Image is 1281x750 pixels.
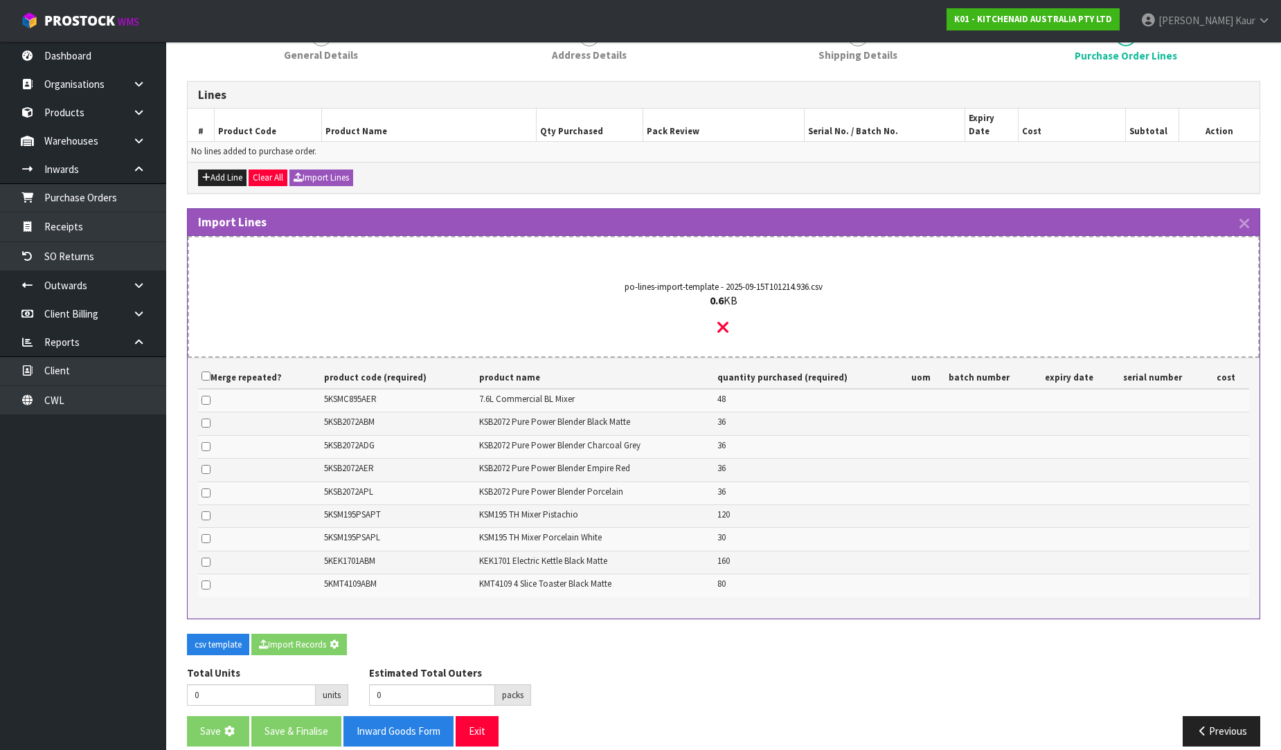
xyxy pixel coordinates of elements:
[620,280,827,293] span: po-lines-import-template - 2025-09-15T101214.936.csv
[1183,716,1260,746] button: Previous
[954,13,1112,25] strong: K01 - KITCHENAID AUSTRALIA PTY LTD
[1235,14,1255,27] span: Kaur
[251,634,347,656] button: Import Records
[1075,48,1177,63] span: Purchase Order Lines
[324,486,373,497] span: 5KSB2072APL
[714,365,908,388] th: quantity purchased (required)
[804,109,965,141] th: Serial No. / Batch No.
[479,509,578,520] span: KSM195 TH Mixer Pistachio
[818,48,897,62] span: Shipping Details
[198,216,1249,229] h3: Import Lines
[198,365,321,388] th: Merge repeated?
[369,666,482,680] label: Estimated Total Outers
[479,578,611,589] span: KMT4109 4 Slice Toaster Black Matte
[188,109,215,141] th: #
[215,109,322,141] th: Product Code
[717,462,726,474] span: 36
[324,462,374,474] span: 5KSB2072AER
[369,684,494,706] input: Estimated Total Outers
[44,12,115,30] span: ProStock
[1019,109,1126,141] th: Cost
[1041,365,1120,388] th: expiry date
[717,578,726,589] span: 80
[552,48,627,62] span: Address Details
[321,365,476,388] th: product code (required)
[1179,109,1260,141] th: Action
[198,89,1249,102] h3: Lines
[324,439,375,451] span: 5KSB2072ADG
[1125,109,1179,141] th: Subtotal
[251,716,341,746] button: Save & Finalise
[324,509,381,520] span: 5KSM195PSAPT
[643,109,804,141] th: Pack Review
[495,684,531,706] div: packs
[21,12,38,29] img: cube-alt.png
[717,509,730,520] span: 120
[324,555,375,567] span: 5KEK1701ABM
[198,170,247,186] button: Add Line
[945,365,1041,388] th: batch number
[249,170,287,186] button: Clear All
[456,716,499,746] button: Exit
[187,666,240,680] label: Total Units
[324,578,377,589] span: 5KMT4109ABM
[187,684,316,706] input: Total Units
[289,170,353,186] button: Import Lines
[965,109,1018,141] th: Expiry Date
[717,486,726,497] span: 36
[717,531,726,543] span: 30
[717,393,726,405] span: 48
[479,393,575,405] span: 7.6L Commercial BL Mixer
[187,634,249,656] button: csv template
[1213,365,1249,388] th: cost
[536,109,643,141] th: Qty Purchased
[324,531,380,543] span: 5KSM195PSAPL
[1120,365,1213,388] th: serial number
[187,716,249,746] button: Save
[223,294,1224,308] div: KB
[324,393,377,405] span: 5KSMC895AER
[343,716,454,746] button: Inward Goods Form
[479,486,623,497] span: KSB2072 Pure Power Blender Porcelain
[321,109,536,141] th: Product Name
[908,365,945,388] th: uom
[479,462,630,474] span: KSB2072 Pure Power Blender Empire Red
[479,555,607,567] span: KEK1701 Electric Kettle Black Matte
[188,142,1260,162] td: No lines added to purchase order.
[710,293,724,307] strong: 0.6
[316,684,348,706] div: units
[479,531,602,543] span: KSM195 TH Mixer Porcelain White
[717,555,730,567] span: 160
[476,365,714,388] th: product name
[324,416,375,428] span: 5KSB2072ABM
[717,416,726,428] span: 36
[479,416,630,428] span: KSB2072 Pure Power Blender Black Matte
[717,439,726,451] span: 36
[118,15,139,28] small: WMS
[1158,14,1233,27] span: [PERSON_NAME]
[284,48,358,62] span: General Details
[947,8,1120,30] a: K01 - KITCHENAID AUSTRALIA PTY LTD
[479,439,640,451] span: KSB2072 Pure Power Blender Charcoal Grey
